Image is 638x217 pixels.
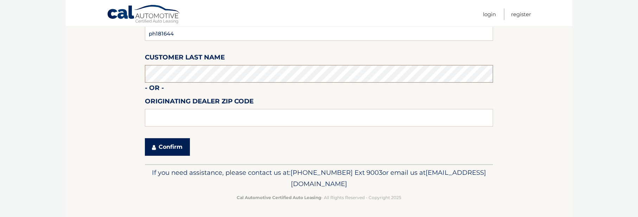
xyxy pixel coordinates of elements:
[107,5,181,25] a: Cal Automotive
[145,52,225,65] label: Customer Last Name
[237,195,321,200] strong: Cal Automotive Certified Auto Leasing
[149,194,489,201] p: - All Rights Reserved - Copyright 2025
[145,138,190,156] button: Confirm
[145,96,254,109] label: Originating Dealer Zip Code
[145,83,164,96] label: - or -
[511,8,531,20] a: Register
[291,168,382,177] span: [PHONE_NUMBER] Ext 9003
[149,167,489,190] p: If you need assistance, please contact us at: or email us at
[483,8,496,20] a: Login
